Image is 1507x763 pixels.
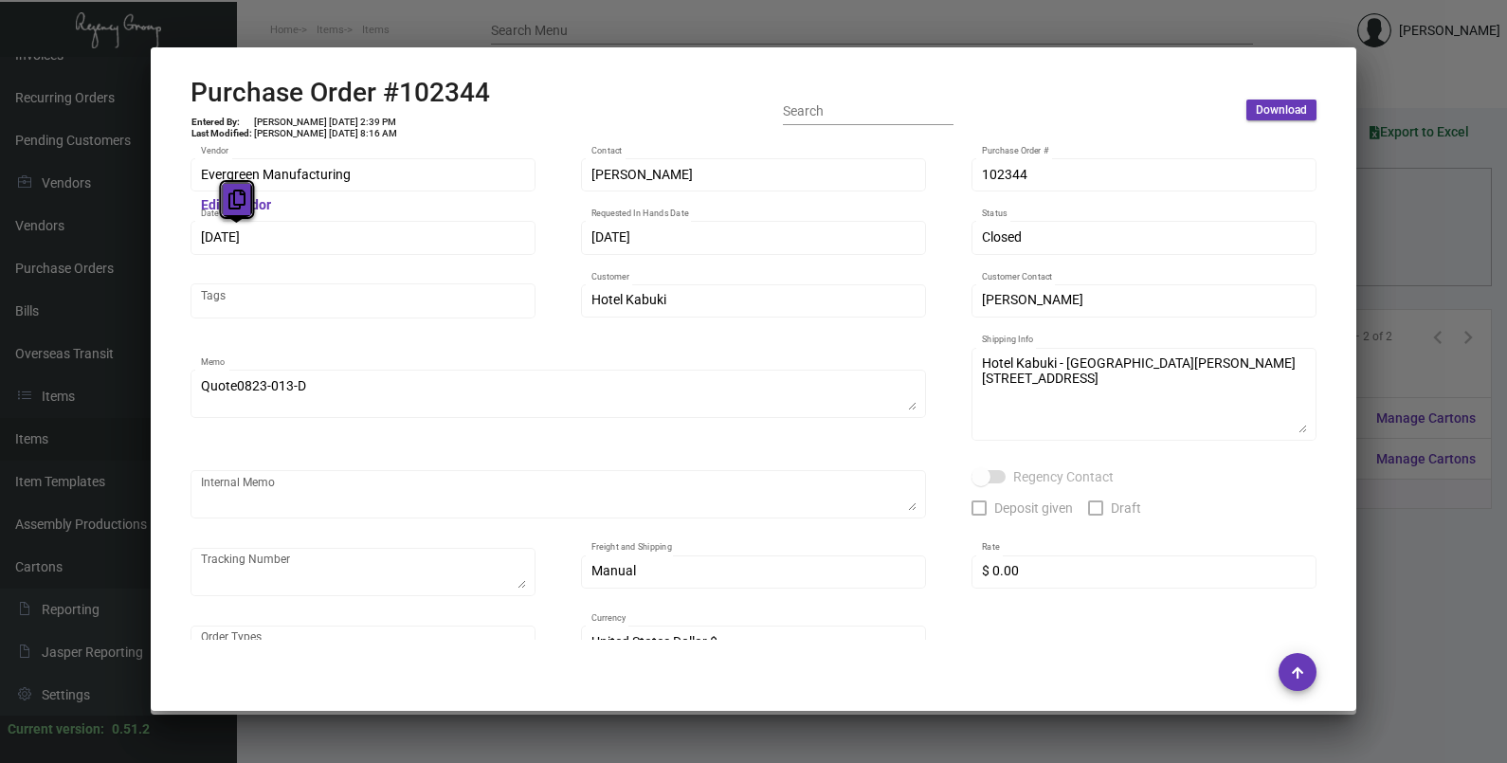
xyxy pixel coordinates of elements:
[191,77,490,109] h2: Purchase Order #102344
[1246,100,1316,120] button: Download
[8,719,104,739] div: Current version:
[112,719,150,739] div: 0.51.2
[191,128,253,139] td: Last Modified:
[1256,102,1307,118] span: Download
[1111,497,1141,519] span: Draft
[994,497,1073,519] span: Deposit given
[201,198,271,213] mat-hint: Edit Vendor
[253,128,398,139] td: [PERSON_NAME] [DATE] 8:16 AM
[191,117,253,128] td: Entered By:
[591,563,636,578] span: Manual
[1013,465,1114,488] span: Regency Contact
[253,117,398,128] td: [PERSON_NAME] [DATE] 2:39 PM
[228,190,245,209] i: Copy
[982,229,1022,245] span: Closed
